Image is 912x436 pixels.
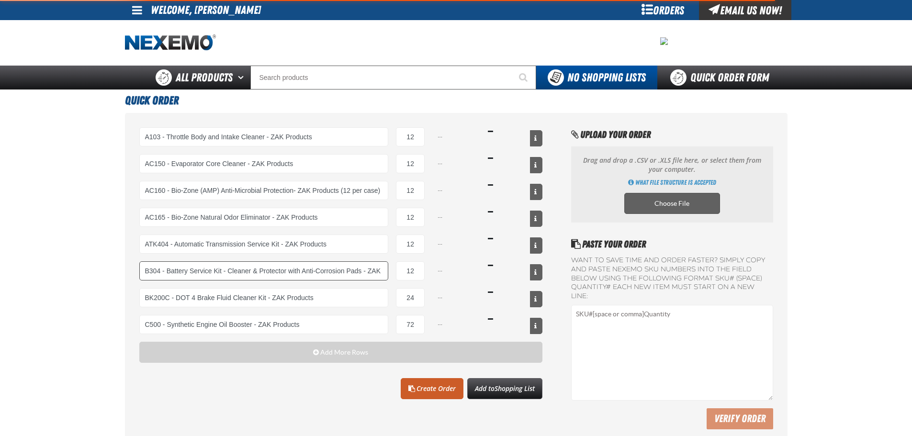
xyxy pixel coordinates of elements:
button: Add More Rows [139,342,543,363]
: Product [139,288,389,307]
img: Nexemo logo [125,34,216,51]
input: Product [139,127,389,146]
: Product [139,154,389,173]
button: View All Prices [530,264,542,280]
button: View All Prices [530,211,542,227]
: Product [139,208,389,227]
span: Shopping List [495,384,535,393]
button: View All Prices [530,184,542,200]
h2: Upload Your Order [571,127,773,142]
button: View All Prices [530,237,542,254]
a: Quick Order Form [657,66,787,89]
img: 8bea3d79dea9a6967ba044f15c6516f9.jpeg [660,37,668,45]
input: Product Quantity [396,154,425,173]
input: Product Quantity [396,261,425,280]
input: Product Quantity [396,181,425,200]
button: Add toShopping List [467,378,542,399]
button: View All Prices [530,291,542,307]
button: You do not have available Shopping Lists. Open to Create a New List [536,66,657,89]
input: Product Quantity [396,315,425,334]
label: Choose CSV, XLSX or ODS file to import multiple products. Opens a popup [624,193,720,214]
label: Want to save time and order faster? Simply copy and paste NEXEMO SKU numbers into the field below... [571,256,773,301]
button: View All Prices [530,318,542,334]
: Product [139,315,389,334]
input: Product Quantity [396,208,425,227]
input: Product Quantity [396,235,425,254]
button: View All Prices [530,130,542,146]
span: Add to [475,384,535,393]
input: Product Quantity [396,127,425,146]
: Product [139,181,389,200]
input: Product Quantity [396,288,425,307]
input: Search [250,66,536,89]
span: Add More Rows [320,348,368,356]
span: All Products [176,69,233,86]
p: Drag and drop a .CSV or .XLS file here, or select them from your computer. [581,156,763,174]
a: Get Directions of how to import multiple products using an CSV, XLSX or ODS file. Opens a popup [628,178,716,187]
button: Open All Products pages [235,66,250,89]
button: View All Prices [530,157,542,173]
span: Quick Order [125,94,179,107]
: Product [139,261,389,280]
a: Home [125,34,216,51]
button: Start Searching [512,66,536,89]
a: Create Order [401,378,463,399]
span: No Shopping Lists [567,71,646,84]
: Product [139,235,389,254]
h2: Paste Your Order [571,237,773,251]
